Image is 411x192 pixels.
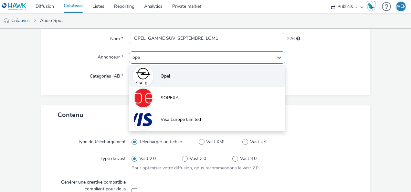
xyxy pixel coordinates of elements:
span: Opel [161,73,170,80]
a: Hawk Academy [366,1,379,12]
a: Audio Spot [37,13,66,28]
label: Type de vast [98,153,128,162]
span: 226 [287,36,295,42]
div: WEM [395,2,407,11]
span: Vast Url [250,139,266,145]
span: Pour optimiser votre diffusion, nous recommandons le vast 2.0 [132,165,258,171]
img: Visa Europe Limited [134,110,153,129]
label: Catégories IAB * [87,70,126,80]
span: SOPEXA [161,95,179,101]
span: Vast 2.0 [139,155,156,162]
img: undefined Logo [2,3,26,11]
label: Nom * [108,33,126,42]
span: Télécharger un fichier [139,139,182,145]
img: Hawk Academy [366,1,376,12]
span: Vast XML [206,139,226,145]
input: Nom [129,33,285,44]
div: 255 caractères maximum [296,36,300,42]
img: SOPEXA [134,89,153,107]
img: audio [3,18,10,24]
span: Contenu [58,111,83,119]
span: Vast 4.0 [240,155,257,162]
span: Visa Europe Limited [161,116,201,123]
img: Opel [134,67,153,86]
label: Annonceur * [95,51,126,60]
span: Vast 3.0 [190,155,206,162]
label: Type de téléchargement [75,136,128,145]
